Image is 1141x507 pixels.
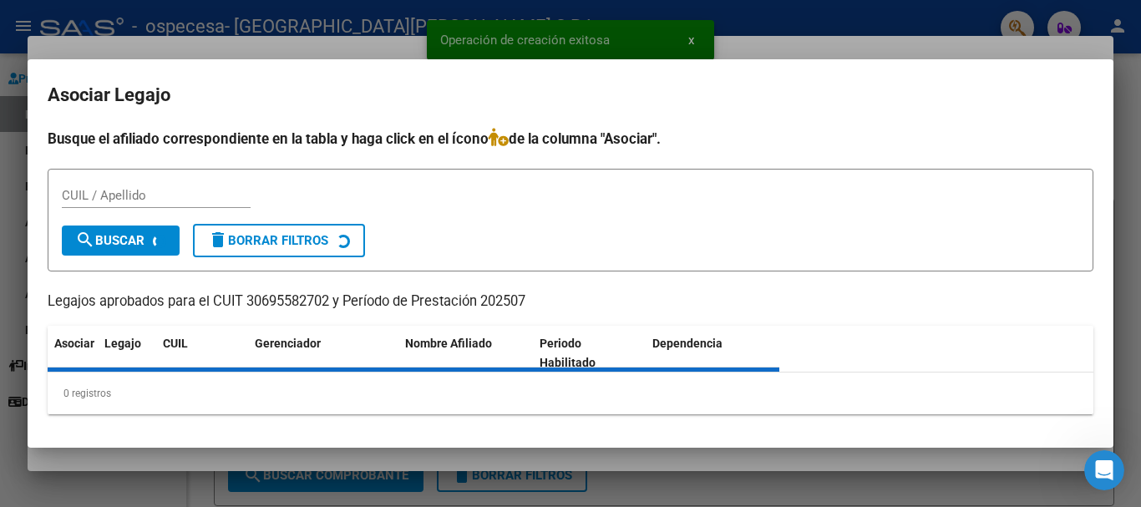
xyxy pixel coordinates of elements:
span: Dependencia [652,337,723,350]
span: CUIL [163,337,188,350]
datatable-header-cell: Nombre Afiliado [398,326,533,381]
span: Borrar Filtros [208,233,328,248]
span: Gerenciador [255,337,321,350]
span: Buscar [75,233,145,248]
mat-icon: delete [208,230,228,250]
mat-icon: search [75,230,95,250]
span: Asociar [54,337,94,350]
span: Periodo Habilitado [540,337,596,369]
datatable-header-cell: Dependencia [646,326,780,381]
span: Legajo [104,337,141,350]
span: Nombre Afiliado [405,337,492,350]
datatable-header-cell: Legajo [98,326,156,381]
datatable-header-cell: Periodo Habilitado [533,326,646,381]
iframe: Intercom live chat [1084,450,1124,490]
p: Legajos aprobados para el CUIT 30695582702 y Período de Prestación 202507 [48,292,1093,312]
div: 0 registros [48,373,1093,414]
datatable-header-cell: Gerenciador [248,326,398,381]
h2: Asociar Legajo [48,79,1093,111]
h4: Busque el afiliado correspondiente en la tabla y haga click en el ícono de la columna "Asociar". [48,128,1093,150]
button: Borrar Filtros [193,224,365,257]
datatable-header-cell: CUIL [156,326,248,381]
datatable-header-cell: Asociar [48,326,98,381]
button: Buscar [62,226,180,256]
